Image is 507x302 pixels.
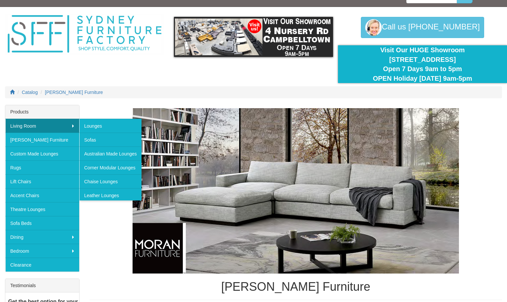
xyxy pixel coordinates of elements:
a: Theatre Lounges [5,202,79,216]
a: Custom Made Lounges [5,147,79,160]
a: Lounges [79,119,141,133]
div: Visit Our HUGE Showroom [STREET_ADDRESS] Open 7 Days 9am to 5pm OPEN Holiday [DATE] 9am-5pm [343,45,502,83]
a: Catalog [22,90,38,95]
img: Moran Furniture [133,108,459,274]
a: Dining [5,230,79,244]
a: Australian Made Lounges [79,147,141,160]
a: Sofas [79,133,141,147]
a: Sofa Beds [5,216,79,230]
a: Living Room [5,119,79,133]
img: showroom.gif [174,17,333,57]
h1: [PERSON_NAME] Furniture [89,280,502,293]
div: Products [5,105,79,119]
a: Leather Lounges [79,188,141,202]
img: Sydney Furniture Factory [5,14,164,55]
a: Clearance [5,258,79,272]
a: [PERSON_NAME] Furniture [5,133,79,147]
a: Accent Chairs [5,188,79,202]
a: Lift Chairs [5,174,79,188]
a: Chaise Lounges [79,174,141,188]
a: Rugs [5,160,79,174]
a: [PERSON_NAME] Furniture [45,90,103,95]
a: Bedroom [5,244,79,258]
a: Corner Modular Lounges [79,160,141,174]
div: Testimonials [5,279,79,292]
